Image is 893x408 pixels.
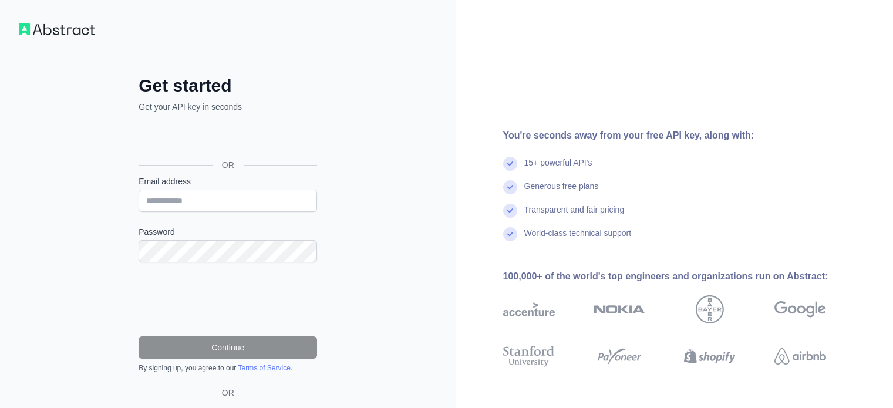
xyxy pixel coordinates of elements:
img: nokia [594,295,645,323]
iframe: Sign in with Google Button [133,126,321,151]
h2: Get started [139,75,317,96]
span: OR [213,159,244,171]
img: Workflow [19,23,95,35]
img: check mark [503,204,517,218]
div: World-class technical support [524,227,632,251]
img: google [774,295,826,323]
label: Password [139,226,317,238]
img: airbnb [774,343,826,369]
img: check mark [503,180,517,194]
div: Transparent and fair pricing [524,204,625,227]
img: payoneer [594,343,645,369]
iframe: reCAPTCHA [139,277,317,322]
img: stanford university [503,343,555,369]
img: check mark [503,227,517,241]
img: check mark [503,157,517,171]
div: 100,000+ of the world's top engineers and organizations run on Abstract: [503,269,864,284]
img: accenture [503,295,555,323]
p: Get your API key in seconds [139,101,317,113]
span: OR [217,387,239,399]
div: You're seconds away from your free API key, along with: [503,129,864,143]
div: By signing up, you agree to our . [139,363,317,373]
button: Continue [139,336,317,359]
a: Terms of Service [238,364,290,372]
img: bayer [696,295,724,323]
img: shopify [684,343,736,369]
div: Generous free plans [524,180,599,204]
label: Email address [139,176,317,187]
div: 15+ powerful API's [524,157,592,180]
